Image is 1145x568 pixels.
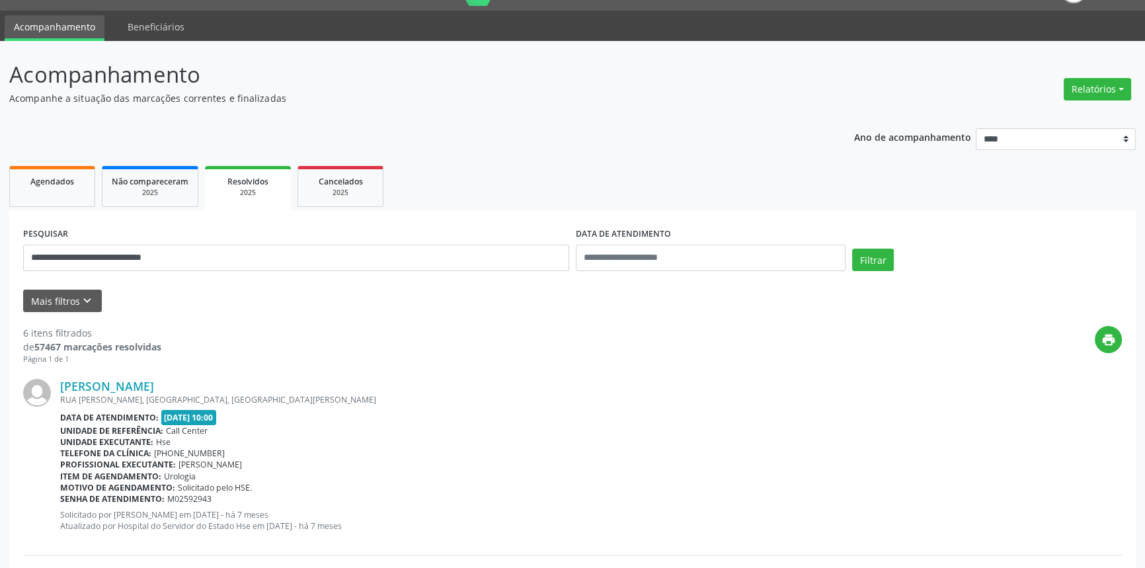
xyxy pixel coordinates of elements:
button: print [1095,326,1122,353]
span: Solicitado pelo HSE. [178,482,252,493]
label: PESQUISAR [23,224,68,245]
a: [PERSON_NAME] [60,379,154,393]
span: Agendados [30,176,74,187]
a: Beneficiários [118,15,194,38]
span: [DATE] 10:00 [161,410,217,425]
span: Resolvidos [227,176,268,187]
div: 6 itens filtrados [23,326,161,340]
button: Filtrar [852,249,894,271]
p: Acompanhe a situação das marcações correntes e finalizadas [9,91,798,105]
div: 2025 [112,188,188,198]
b: Unidade de referência: [60,425,163,436]
i: keyboard_arrow_down [80,294,95,308]
b: Unidade executante: [60,436,153,448]
button: Relatórios [1064,78,1131,101]
div: Página 1 de 1 [23,354,161,365]
a: Acompanhamento [5,15,104,41]
span: M02592943 [167,493,212,505]
p: Solicitado por [PERSON_NAME] em [DATE] - há 7 meses Atualizado por Hospital do Servidor do Estado... [60,509,1122,532]
span: Call Center [166,425,208,436]
b: Senha de atendimento: [60,493,165,505]
p: Acompanhamento [9,58,798,91]
span: Não compareceram [112,176,188,187]
div: 2025 [307,188,374,198]
span: Urologia [164,471,196,482]
div: de [23,340,161,354]
label: DATA DE ATENDIMENTO [576,224,671,245]
span: Hse [156,436,171,448]
strong: 57467 marcações resolvidas [34,341,161,353]
img: img [23,379,51,407]
b: Motivo de agendamento: [60,482,175,493]
b: Item de agendamento: [60,471,161,482]
div: 2025 [214,188,282,198]
b: Profissional executante: [60,459,176,470]
b: Telefone da clínica: [60,448,151,459]
span: Cancelados [319,176,363,187]
span: [PHONE_NUMBER] [154,448,225,459]
span: [PERSON_NAME] [178,459,242,470]
b: Data de atendimento: [60,412,159,423]
button: Mais filtroskeyboard_arrow_down [23,290,102,313]
p: Ano de acompanhamento [854,128,971,145]
div: RUA [PERSON_NAME], [GEOGRAPHIC_DATA], [GEOGRAPHIC_DATA][PERSON_NAME] [60,394,1122,405]
i: print [1101,333,1116,347]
